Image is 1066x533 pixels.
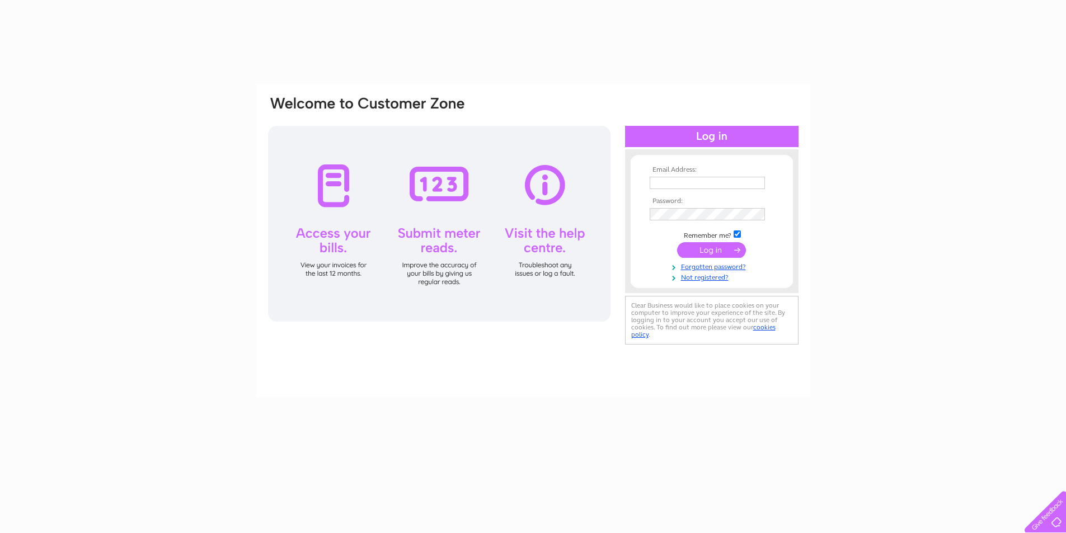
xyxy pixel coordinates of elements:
[647,197,777,205] th: Password:
[647,229,777,240] td: Remember me?
[647,166,777,174] th: Email Address:
[650,271,777,282] a: Not registered?
[631,323,776,338] a: cookies policy
[650,261,777,271] a: Forgotten password?
[677,242,746,258] input: Submit
[625,296,799,345] div: Clear Business would like to place cookies on your computer to improve your experience of the sit...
